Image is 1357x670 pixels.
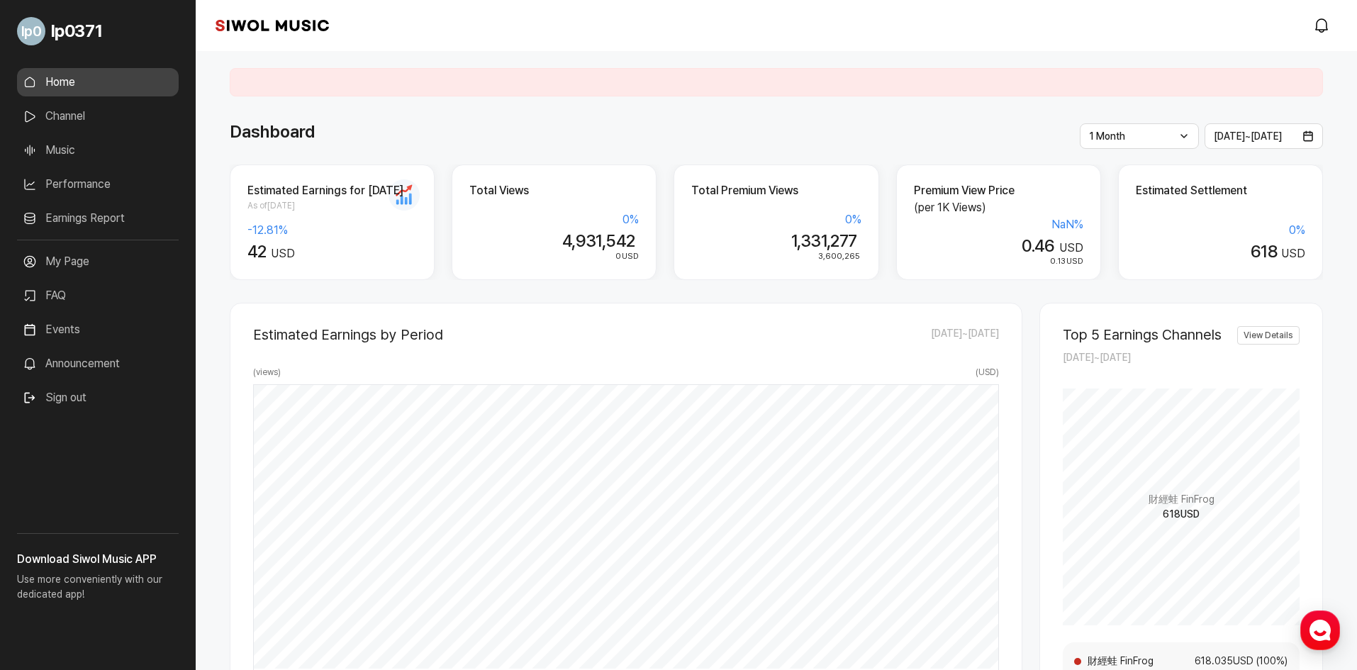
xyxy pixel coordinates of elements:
a: Events [17,316,179,344]
a: Settings [183,450,272,485]
span: 42 [247,241,267,262]
h2: Top 5 Earnings Channels [1063,326,1222,343]
span: Settings [210,471,245,482]
button: [DATE]~[DATE] [1205,123,1324,149]
div: USD [1136,242,1305,262]
span: Messages [118,471,160,483]
span: 財經蛙 FinFrog [1087,654,1187,669]
h2: Total Views [469,182,639,199]
span: [DATE] ~ [DATE] [931,326,999,343]
a: Music [17,136,179,164]
span: ( views ) [253,366,281,379]
div: USD [914,255,1083,268]
a: FAQ [17,281,179,310]
a: My Page [17,247,179,276]
div: 0 % [691,211,861,228]
h3: Download Siwol Music APP [17,551,179,568]
span: 618 [1251,241,1277,262]
div: USD [247,242,417,262]
div: -12.81 % [247,222,417,239]
span: ( USD ) [976,366,999,379]
span: lp0371 [51,18,102,44]
span: [DATE] ~ [DATE] [1214,130,1282,142]
a: Home [4,450,94,485]
span: 0 [615,251,621,261]
a: Messages [94,450,183,485]
h2: Estimated Earnings for [DATE] [247,182,417,199]
a: View Details [1237,326,1300,345]
h2: Total Premium Views [691,182,861,199]
span: [DATE] ~ [DATE] [1063,352,1131,363]
span: 3,600,265 [818,251,860,261]
span: 財經蛙 FinFrog [1149,492,1214,507]
a: modal.notifications [1309,11,1337,40]
p: Use more conveniently with our dedicated app! [17,568,179,613]
div: 0 % [1136,222,1305,239]
div: USD [914,236,1083,257]
span: As of [DATE] [247,199,417,212]
h2: Premium View Price [914,182,1083,199]
span: 4,931,542 [562,230,635,251]
a: Channel [17,102,179,130]
div: NaN % [914,216,1083,233]
button: Sign out [17,384,92,412]
span: 1 Month [1089,130,1125,142]
div: USD [469,250,639,263]
span: 618 USD [1163,507,1200,522]
span: 0.46 [1022,235,1055,256]
a: Performance [17,170,179,199]
a: Earnings Report [17,204,179,233]
h1: Dashboard [230,119,315,145]
div: 0 % [469,211,639,228]
h2: Estimated Settlement [1136,182,1305,199]
span: 1,331,277 [791,230,857,251]
a: Go to My Profile [17,11,179,51]
a: Home [17,68,179,96]
span: ( 100 %) [1254,654,1288,669]
span: 0.13 [1050,256,1066,266]
h2: Estimated Earnings by Period [253,326,443,343]
span: 618.035 USD [1187,654,1254,669]
p: (per 1K Views) [914,199,1083,216]
span: Home [36,471,61,482]
a: Announcement [17,350,179,378]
